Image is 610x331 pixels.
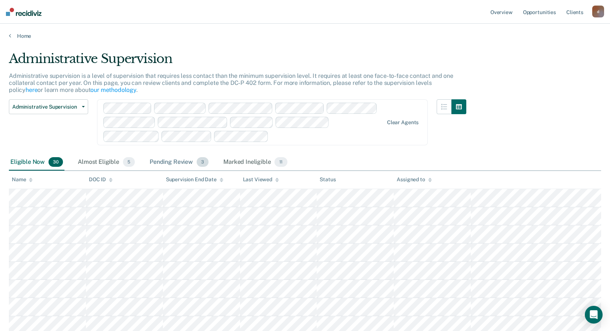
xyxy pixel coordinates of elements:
[197,157,209,167] span: 3
[397,176,431,183] div: Assigned to
[243,176,279,183] div: Last Viewed
[274,157,287,167] span: 11
[148,154,210,171] div: Pending Review3
[26,86,37,93] a: here
[12,104,79,110] span: Administrative Supervision
[6,8,41,16] img: Recidiviz
[9,33,601,39] a: Home
[9,154,64,171] div: Eligible Now30
[90,86,136,93] a: our methodology
[9,51,466,72] div: Administrative Supervision
[76,154,136,171] div: Almost Eligible5
[49,157,63,167] span: 30
[320,176,336,183] div: Status
[585,306,603,324] div: Open Intercom Messenger
[166,176,223,183] div: Supervision End Date
[12,176,33,183] div: Name
[222,154,289,171] div: Marked Ineligible11
[9,72,453,93] p: Administrative supervision is a level of supervision that requires less contact than the minimum ...
[9,99,88,114] button: Administrative Supervision
[123,157,135,167] span: 5
[89,176,113,183] div: DOC ID
[592,6,604,17] button: d
[387,119,419,126] div: Clear agents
